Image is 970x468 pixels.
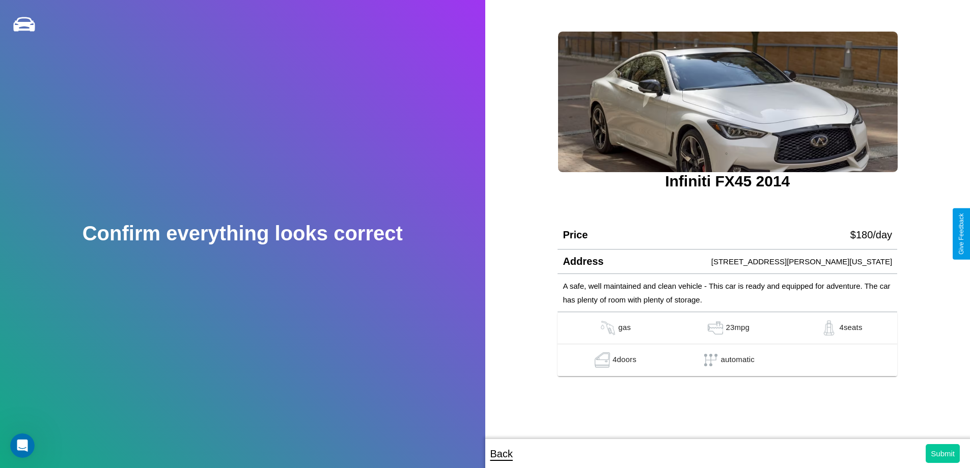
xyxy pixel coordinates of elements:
[563,279,892,307] p: A safe, well maintained and clean vehicle - This car is ready and equipped for adventure. The car...
[558,312,897,376] table: simple table
[82,222,403,245] h2: Confirm everything looks correct
[563,256,603,267] h4: Address
[926,444,960,463] button: Submit
[618,320,631,336] p: gas
[839,320,862,336] p: 4 seats
[10,433,35,458] iframe: Intercom live chat
[598,320,618,336] img: gas
[705,320,726,336] img: gas
[958,213,965,255] div: Give Feedback
[613,352,636,368] p: 4 doors
[726,320,750,336] p: 23 mpg
[850,226,892,244] p: $ 180 /day
[592,352,613,368] img: gas
[711,255,892,268] p: [STREET_ADDRESS][PERSON_NAME][US_STATE]
[721,352,755,368] p: automatic
[490,445,513,463] p: Back
[819,320,839,336] img: gas
[558,173,897,190] h3: Infiniti FX45 2014
[563,229,588,241] h4: Price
